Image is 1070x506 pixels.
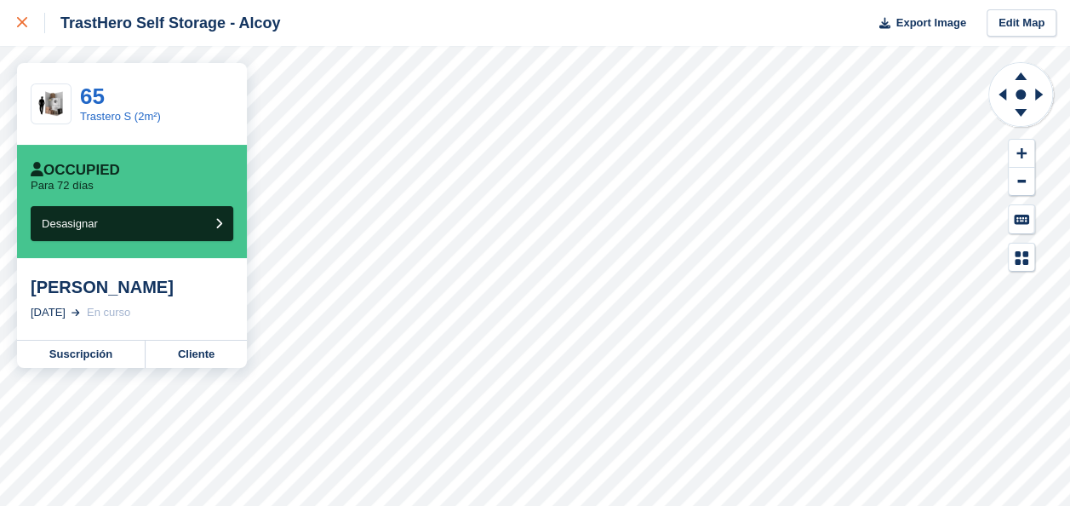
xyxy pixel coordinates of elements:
[17,341,146,368] a: Suscripción
[1009,205,1034,233] button: Keyboard Shortcuts
[31,277,233,297] div: [PERSON_NAME]
[42,217,98,230] span: Desasignar
[45,13,280,33] div: TrastHero Self Storage - Alcoy
[31,162,120,179] div: Occupied
[31,304,66,321] div: [DATE]
[80,83,105,109] a: 65
[80,110,161,123] a: Trastero S (2m²)
[31,89,71,119] img: 20-sqft-unit.jpg
[31,179,94,193] p: Para 72 días
[1009,168,1034,196] button: Zoom Out
[895,14,965,32] span: Export Image
[1009,140,1034,168] button: Zoom In
[87,304,130,321] div: En curso
[987,9,1056,37] a: Edit Map
[869,9,966,37] button: Export Image
[146,341,247,368] a: Cliente
[72,309,80,316] img: arrow-right-light-icn-cde0832a797a2874e46488d9cf13f60e5c3a73dbe684e267c42b8395dfbc2abf.svg
[1009,244,1034,272] button: Map Legend
[31,206,233,241] button: Desasignar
